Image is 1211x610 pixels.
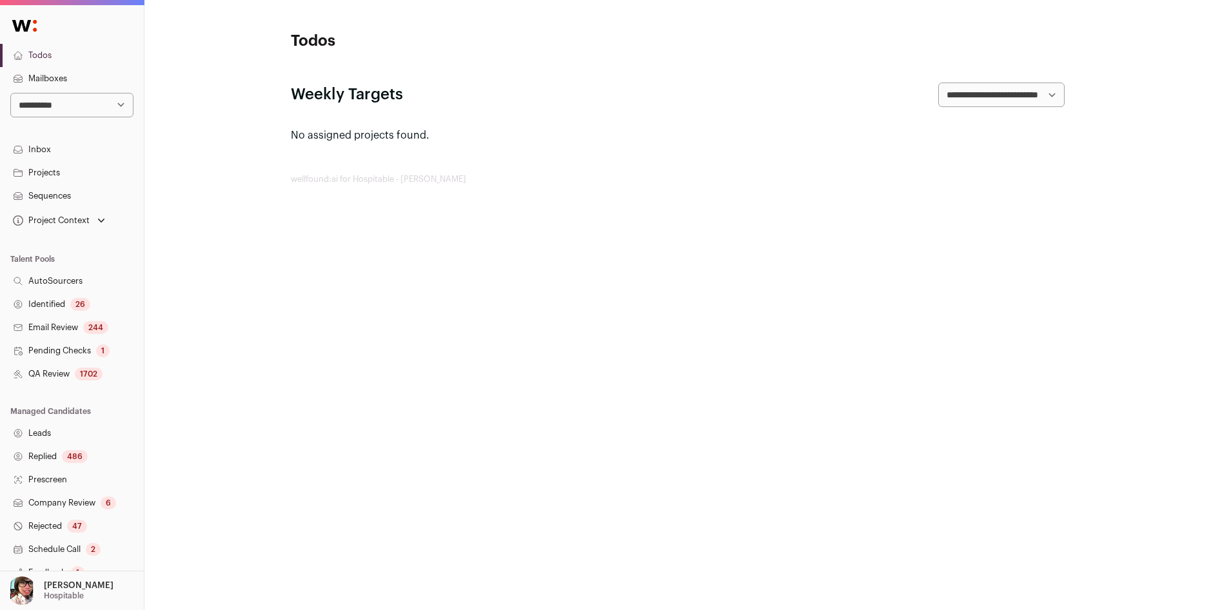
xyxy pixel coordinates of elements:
button: Open dropdown [5,576,116,605]
div: 2 [86,543,101,556]
div: 244 [83,321,108,334]
img: 14759586-medium_jpg [8,576,36,605]
div: 1 [71,566,84,579]
div: 6 [101,497,116,509]
h1: Todos [291,31,549,52]
p: Hospitable [44,591,84,601]
button: Open dropdown [10,212,108,230]
h2: Weekly Targets [291,84,403,105]
div: 1702 [75,368,103,380]
img: Wellfound [5,13,44,39]
footer: wellfound:ai for Hospitable - [PERSON_NAME] [291,174,1065,184]
div: Project Context [10,215,90,226]
p: No assigned projects found. [291,128,1065,143]
div: 26 [70,298,90,311]
div: 486 [62,450,88,463]
div: 47 [67,520,87,533]
div: 1 [96,344,110,357]
p: [PERSON_NAME] [44,580,113,591]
